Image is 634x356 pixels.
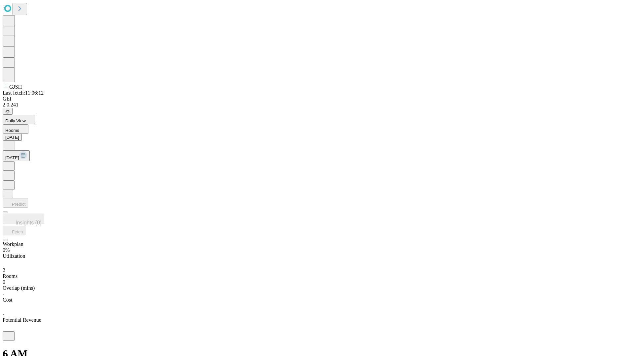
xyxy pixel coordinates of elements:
span: - [3,291,4,297]
button: [DATE] [3,134,22,141]
span: @ [5,109,10,114]
span: GJSH [9,84,22,90]
div: 2.0.241 [3,102,631,108]
button: [DATE] [3,150,30,161]
span: [DATE] [5,155,19,160]
span: Utilization [3,253,25,259]
span: Cost [3,297,12,303]
span: Insights (0) [16,220,42,225]
button: Predict [3,198,28,208]
button: Daily View [3,115,35,124]
span: 0 [3,279,5,285]
div: GEI [3,96,631,102]
span: Rooms [5,128,19,133]
span: - [3,311,4,317]
span: Workplan [3,241,23,247]
button: Rooms [3,124,28,134]
button: @ [3,108,13,115]
button: Fetch [3,226,25,235]
span: Last fetch: 11:06:12 [3,90,44,96]
span: 2 [3,267,5,273]
span: Rooms [3,273,18,279]
button: Insights (0) [3,214,44,224]
span: Potential Revenue [3,317,41,323]
span: 0% [3,247,10,253]
span: Daily View [5,118,26,123]
span: Overlap (mins) [3,285,35,291]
